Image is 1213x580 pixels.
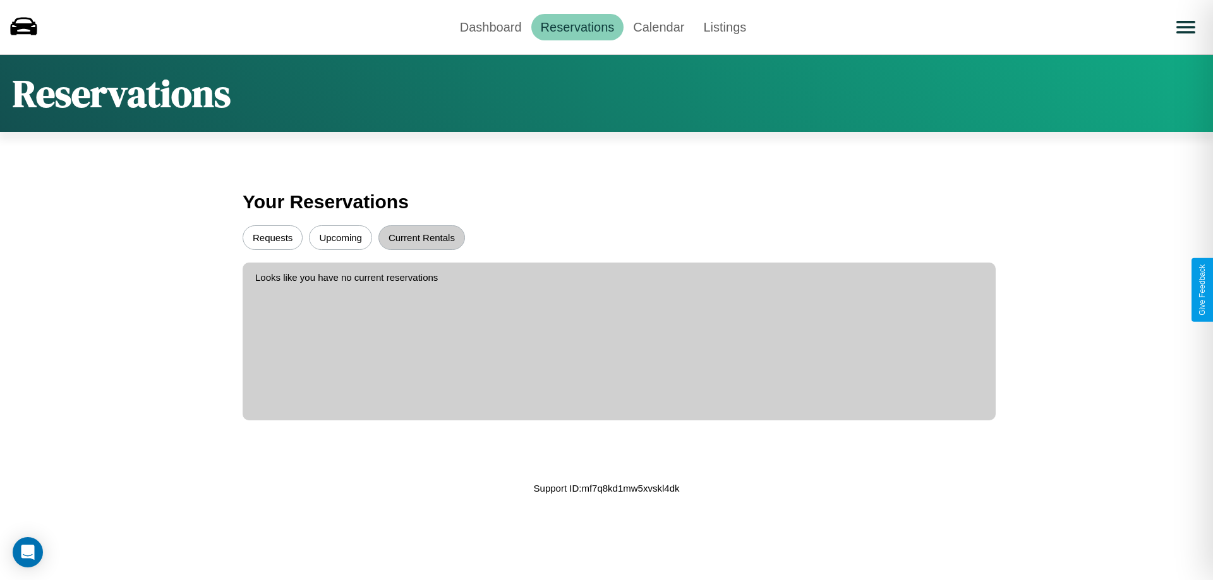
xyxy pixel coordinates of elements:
a: Listings [694,14,756,40]
h3: Your Reservations [243,185,970,219]
p: Support ID: mf7q8kd1mw5xvskl4dk [534,480,680,497]
a: Reservations [531,14,624,40]
div: Give Feedback [1198,264,1207,316]
div: Open Intercom Messenger [13,537,43,567]
a: Dashboard [450,14,531,40]
p: Looks like you have no current reservations [255,269,983,286]
a: Calendar [624,14,694,40]
h1: Reservations [13,68,231,119]
button: Open menu [1168,9,1204,45]
button: Requests [243,225,303,250]
button: Current Rentals [378,225,465,250]
button: Upcoming [309,225,372,250]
